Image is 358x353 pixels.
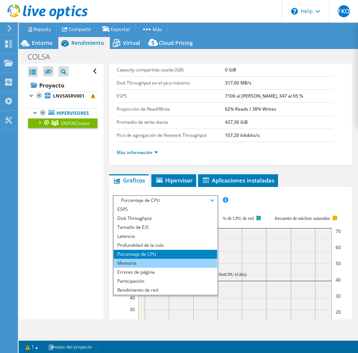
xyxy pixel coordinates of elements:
a: 1 [20,342,43,352]
span: Virtual [123,39,140,46]
a: LNVSACluster [28,118,98,128]
li: Participación [114,277,217,286]
span: Entorno [32,39,53,46]
label: Pico de agregación de Network Throughput [117,132,225,139]
b: 62% Reads / 38% Writes [225,106,276,112]
h1: COLSA [24,53,62,61]
li: Memoria [114,259,217,268]
span: Porcentaje de CPU [117,196,213,205]
li: Errores de página [114,268,217,277]
b: 0 GiB [225,67,236,73]
a: Hipervisores [28,108,98,118]
li: Porcentaje de CPU [114,250,217,259]
span: Gráficos [113,176,145,184]
text: 20 [130,318,135,325]
li: Rendimiento de red [114,286,217,295]
label: ESPS [117,92,225,100]
text: 30 [130,306,135,313]
span: Aplicaciones instaladas [202,176,274,184]
span: Hipervisor [155,176,192,184]
b: 317,60 MB/s [225,80,251,86]
text: 40 [130,295,135,301]
li: ESPS [114,205,217,214]
li: Tamaño de E/S [114,223,217,232]
text: 70 [336,228,341,234]
text: 20 [336,309,341,315]
a: LNVSASRV001 [28,91,98,101]
span: Cloud Pricing [159,39,193,46]
span: LNVSACluster [61,120,90,126]
span: Rendimiento [71,39,104,46]
text: Recuento de núcleos saturados [275,216,330,221]
label: Promedio de write diaria [117,119,225,126]
a: Reports [21,23,57,35]
li: Disk Throughput [114,214,217,223]
b: LNVSASRV001 [53,93,84,99]
text: 60 [336,244,341,251]
a: Proyecto [28,79,98,91]
svg: \n [291,8,298,15]
label: Disk Throughput en el pico máximo [117,79,225,87]
span: GFKOB [338,5,350,17]
a: Más información [117,149,158,156]
text: 40 [336,277,341,283]
label: Capacity compartida usada (GB) [117,66,225,74]
a: notas del proyecto [43,342,98,352]
text: 50 [336,260,341,267]
li: Profundidad de la cola [114,241,217,250]
b: 427,36 GiB [225,119,248,125]
a: Compartir [56,23,97,35]
a: Más [136,23,168,35]
text: % de CPU de red [223,216,254,221]
a: Exportar [97,23,136,35]
text: 30 [336,293,341,299]
b: 107,20 kilobits/s [225,132,260,138]
li: Latencia [114,232,217,241]
label: Proporción de Read/Write [117,105,225,113]
b: 7106 al [PERSON_NAME], 347 al 95 % [225,93,303,99]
